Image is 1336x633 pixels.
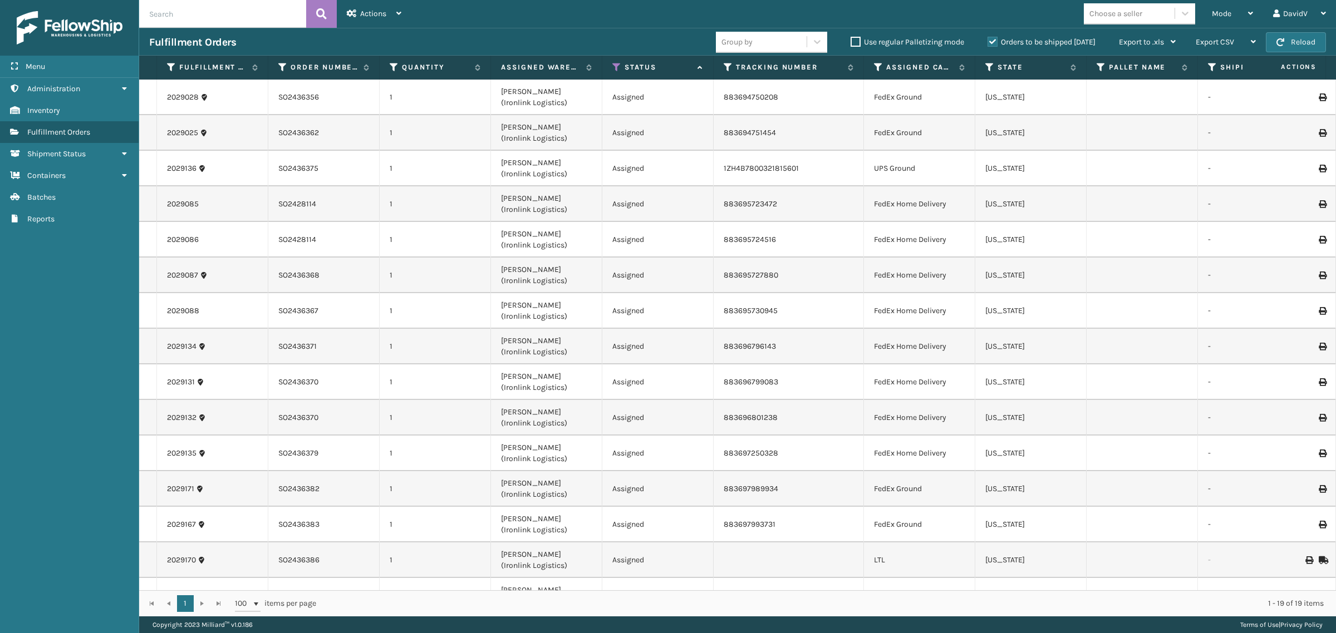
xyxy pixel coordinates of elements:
a: 2029167 [167,519,196,530]
label: Quantity [402,62,469,72]
a: 2029028 [167,92,199,103]
td: SO2436379 [268,436,380,471]
td: Assigned [602,258,714,293]
td: [US_STATE] [975,364,1087,400]
td: [PERSON_NAME] (Ironlink Logistics) [491,222,602,258]
p: Copyright 2023 Milliard™ v 1.0.186 [153,616,253,633]
span: Export to .xls [1119,37,1164,47]
span: Administration [27,84,80,93]
td: FedEx Home Delivery [864,186,975,222]
a: Privacy Policy [1280,621,1323,629]
div: | [1240,616,1323,633]
label: Assigned Warehouse [501,62,581,72]
td: [US_STATE] [975,542,1087,578]
label: Assigned Carrier Service [886,62,954,72]
td: Assigned [602,222,714,258]
a: 2029135 [167,448,197,459]
td: FedEx Home Delivery [864,436,975,471]
td: SO2436383 [268,507,380,542]
td: 1 [380,471,491,507]
td: [PERSON_NAME] (Ironlink Logistics) [491,258,602,293]
td: SO2436356 [268,80,380,115]
td: 1 [380,542,491,578]
td: Assigned [602,186,714,222]
td: [US_STATE] [975,258,1087,293]
td: - [1198,222,1309,258]
td: - [1198,542,1309,578]
a: 883696796143 [724,342,776,351]
label: Fulfillment Order Id [179,62,247,72]
td: - [1198,364,1309,400]
a: 2029134 [167,341,197,352]
td: - [1198,258,1309,293]
i: Print Label [1319,236,1325,244]
td: Assigned [602,542,714,578]
td: FedEx Home Delivery [864,293,975,329]
td: FedEx Home Delivery [864,364,975,400]
i: Print Label [1319,485,1325,493]
label: Pallet Name [1109,62,1176,72]
td: Assigned [602,400,714,436]
i: Print Label [1319,307,1325,315]
td: 1 [380,222,491,258]
i: Print Label [1319,271,1325,279]
label: Tracking Number [736,62,842,72]
i: Print Label [1319,521,1325,528]
label: Use regular Palletizing mode [851,37,964,47]
a: 883696801238 [724,413,778,422]
td: - [1198,151,1309,186]
a: 1 [177,595,194,612]
td: LTL [864,542,975,578]
a: 883697993731 [724,520,775,529]
label: Orders to be shipped [DATE] [988,37,1096,47]
td: - [1198,186,1309,222]
a: 1ZH4B7800321815601 [724,164,799,173]
td: [PERSON_NAME] (Ironlink Logistics) [491,507,602,542]
td: [PERSON_NAME] (Ironlink Logistics) [491,364,602,400]
td: 1 [380,186,491,222]
td: - [1198,578,1309,614]
label: State [998,62,1065,72]
td: FedEx Ground [864,80,975,115]
td: 1 [380,329,491,364]
a: 2029086 [167,234,199,245]
td: - [1198,507,1309,542]
label: Order Number [291,62,358,72]
td: FedEx Home Delivery [864,400,975,436]
td: FedEx Home Delivery [864,578,975,614]
td: [US_STATE] [975,329,1087,364]
div: Choose a seller [1089,8,1142,19]
i: Print Label [1319,129,1325,137]
span: Batches [27,192,56,202]
i: Print Label [1319,449,1325,457]
td: Assigned [602,329,714,364]
td: [US_STATE] [975,293,1087,329]
i: Mark as Shipped [1319,556,1325,564]
td: [US_STATE] [975,436,1087,471]
td: Assigned [602,471,714,507]
a: 883696799083 [724,377,778,387]
td: FedEx Ground [864,471,975,507]
a: 883694750208 [724,92,778,102]
a: 883697250328 [724,448,778,458]
span: Mode [1212,9,1231,18]
td: - [1198,400,1309,436]
td: [PERSON_NAME] (Ironlink Logistics) [491,329,602,364]
a: 2029085 [167,199,199,210]
td: [US_STATE] [975,115,1087,151]
td: SO2436367 [268,293,380,329]
button: Reload [1266,32,1326,52]
i: Print Label [1319,378,1325,386]
span: Actions [1246,58,1323,76]
span: Export CSV [1196,37,1234,47]
td: [US_STATE] [975,186,1087,222]
i: Print BOL [1305,556,1312,564]
i: Print Label [1319,93,1325,101]
a: 2029136 [167,163,197,174]
span: Fulfillment Orders [27,127,90,137]
td: Assigned [602,151,714,186]
a: 883695723472 [724,199,777,209]
td: FedEx Home Delivery [864,329,975,364]
td: [US_STATE] [975,578,1087,614]
i: Print Label [1319,165,1325,172]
